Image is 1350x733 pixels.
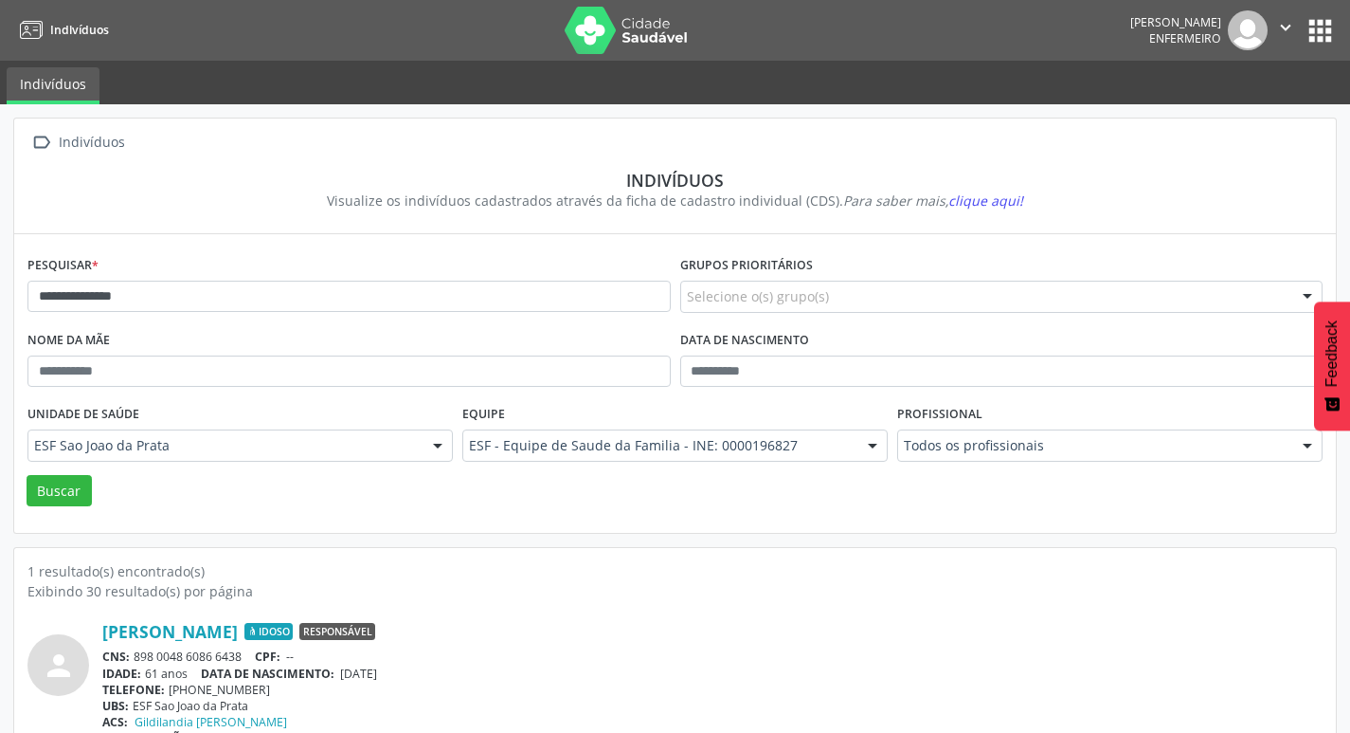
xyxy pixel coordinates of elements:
[50,22,109,38] span: Indivíduos
[843,192,1023,210] i: Para saber mais,
[1130,14,1221,30] div: [PERSON_NAME]
[42,649,76,683] i: person
[41,191,1309,211] div: Visualize os indivíduos cadastrados através da ficha de cadastro individual (CDS).
[1314,302,1350,431] button: Feedback - Mostrar pesquisa
[469,436,849,455] span: ESF - Equipe de Saude da Familia - INE: 0000196827
[1149,30,1221,46] span: Enfermeiro
[687,286,829,306] span: Selecione o(s) grupo(s)
[102,649,1323,665] div: 898 0048 6086 6438
[462,400,505,430] label: Equipe
[27,561,1323,581] div: 1 resultado(s) encontrado(s)
[27,129,128,156] a:  Indivíduos
[27,251,99,281] label: Pesquisar
[102,682,1323,698] div: [PHONE_NUMBER]
[102,714,128,730] span: ACS:
[7,67,99,104] a: Indivíduos
[201,666,334,682] span: DATA DE NASCIMENTO:
[948,192,1023,210] span: clique aqui!
[680,326,809,356] label: Data de nascimento
[680,251,813,281] label: Grupos prioritários
[102,698,129,714] span: UBS:
[1268,10,1304,50] button: 
[27,129,55,156] i: 
[340,666,377,682] span: [DATE]
[27,326,110,356] label: Nome da mãe
[897,400,982,430] label: Profissional
[102,682,165,698] span: TELEFONE:
[102,621,238,642] a: [PERSON_NAME]
[255,649,280,665] span: CPF:
[102,698,1323,714] div: ESF Sao Joao da Prata
[299,623,375,640] span: Responsável
[102,666,141,682] span: IDADE:
[1275,17,1296,38] i: 
[1304,14,1337,47] button: apps
[102,649,130,665] span: CNS:
[244,623,293,640] span: Idoso
[55,129,128,156] div: Indivíduos
[41,170,1309,191] div: Indivíduos
[286,649,294,665] span: --
[27,581,1323,601] div: Exibindo 30 resultado(s) por página
[34,436,414,455] span: ESF Sao Joao da Prata
[13,14,109,46] a: Indivíduos
[102,666,1323,682] div: 61 anos
[1323,321,1341,387] span: Feedback
[904,436,1284,455] span: Todos os profissionais
[135,714,287,730] a: Gildilandia [PERSON_NAME]
[1228,10,1268,50] img: img
[27,475,92,507] button: Buscar
[27,400,139,430] label: Unidade de saúde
